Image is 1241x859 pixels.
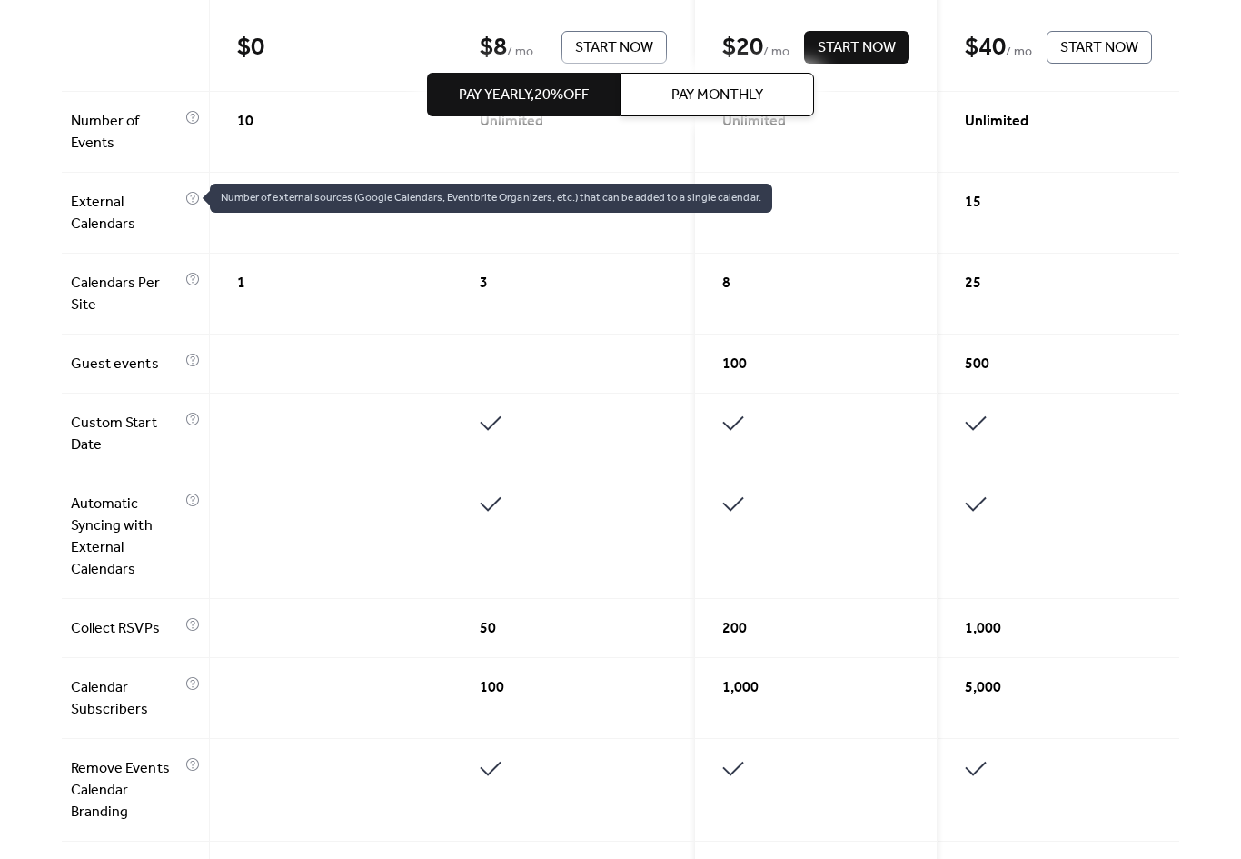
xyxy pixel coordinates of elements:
[722,354,747,375] span: 100
[804,31,909,64] button: Start Now
[965,618,1001,640] span: 1,000
[71,111,180,155] span: Number of Events
[480,677,504,699] span: 100
[71,677,180,721] span: Calendar Subscribers
[480,273,488,295] span: 3
[71,618,180,640] span: Collect RSVPs
[722,273,730,295] span: 8
[480,192,488,214] span: 2
[71,758,180,824] span: Remove Events Calendar Branding
[722,618,747,640] span: 200
[71,494,180,581] span: Automatic Syncing with External Calendars
[965,677,1001,699] span: 5,000
[620,73,814,116] button: Pay Monthly
[237,273,245,295] span: 1
[965,32,1006,64] div: $ 40
[965,273,981,295] span: 25
[459,85,589,106] span: Pay Yearly, 20% off
[818,37,896,59] span: Start Now
[1006,42,1032,64] span: / mo
[480,618,496,640] span: 50
[722,677,759,699] span: 1,000
[1047,31,1152,64] button: Start Now
[71,354,180,375] span: Guest events
[1060,37,1138,59] span: Start Now
[71,413,180,456] span: Custom Start Date
[71,192,180,235] span: External Calendars
[965,354,989,375] span: 500
[71,273,180,316] span: Calendars Per Site
[237,192,245,214] span: 1
[237,32,264,64] div: $ 0
[237,111,253,133] span: 10
[965,111,1028,133] span: Unlimited
[671,85,763,106] span: Pay Monthly
[427,73,620,116] button: Pay Yearly,20%off
[210,184,771,213] span: Number of external sources (Google Calendars, Eventbrite Organizers, etc.) that can be added to a...
[722,192,730,214] span: 5
[965,192,981,214] span: 15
